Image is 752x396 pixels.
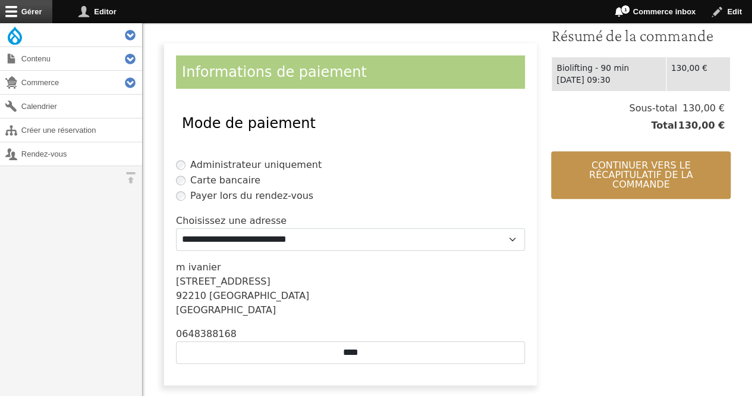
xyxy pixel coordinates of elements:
[209,290,309,301] span: [GEOGRAPHIC_DATA]
[176,261,185,273] span: m
[176,290,206,301] span: 92210
[551,26,731,46] h3: Résumé de la commande
[666,57,730,91] td: 130,00 €
[190,158,322,172] label: Administrateur uniquement
[677,101,725,116] span: 130,00 €
[176,327,525,341] div: 0648388168
[176,276,270,287] span: [STREET_ADDRESS]
[621,5,630,14] span: 1
[190,189,313,203] label: Payer lors du rendez-vous
[188,261,221,273] span: ivanier
[551,151,731,199] button: Continuer vers le récapitulatif de la commande
[190,173,260,188] label: Carte bancaire
[677,119,725,133] span: 130,00 €
[651,119,677,133] span: Total
[556,75,610,85] time: [DATE] 09:30
[182,115,316,132] span: Mode de paiement
[629,101,677,116] span: Sous-total
[182,64,367,80] span: Informations de paiement
[176,304,276,316] span: [GEOGRAPHIC_DATA]
[556,62,660,74] div: Biolifting - 90 min
[176,214,287,228] label: Choisissez une adresse
[119,166,142,189] button: Orientation horizontale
